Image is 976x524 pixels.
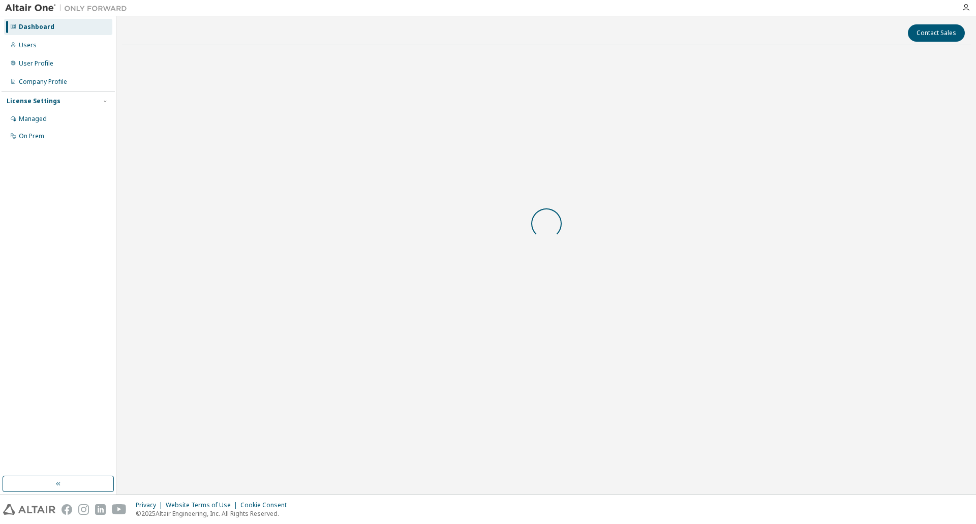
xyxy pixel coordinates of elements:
[19,41,37,49] div: Users
[19,78,67,86] div: Company Profile
[3,504,55,515] img: altair_logo.svg
[19,59,53,68] div: User Profile
[908,24,965,42] button: Contact Sales
[136,509,293,518] p: © 2025 Altair Engineering, Inc. All Rights Reserved.
[166,501,240,509] div: Website Terms of Use
[136,501,166,509] div: Privacy
[5,3,132,13] img: Altair One
[240,501,293,509] div: Cookie Consent
[19,115,47,123] div: Managed
[95,504,106,515] img: linkedin.svg
[62,504,72,515] img: facebook.svg
[78,504,89,515] img: instagram.svg
[19,132,44,140] div: On Prem
[19,23,54,31] div: Dashboard
[7,97,60,105] div: License Settings
[112,504,127,515] img: youtube.svg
